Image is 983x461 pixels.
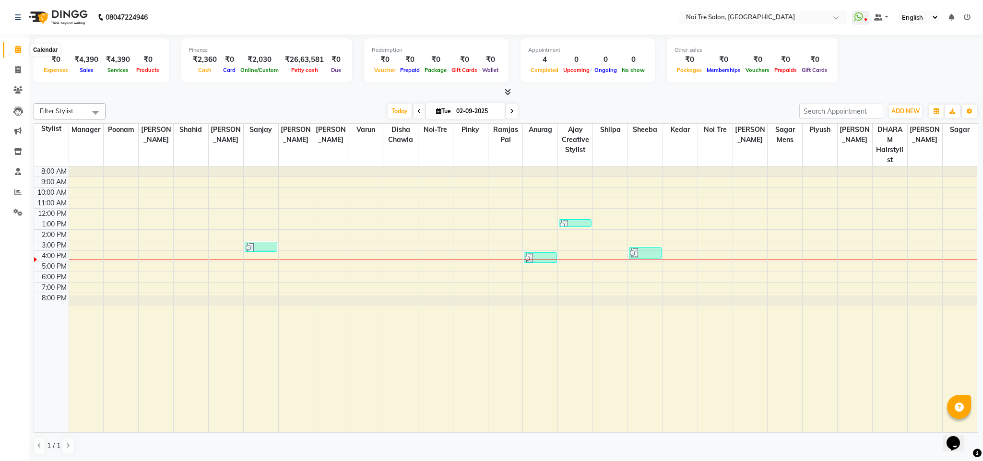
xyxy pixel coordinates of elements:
[453,124,488,136] span: Pinky
[480,54,501,65] div: ₹0
[772,67,799,73] span: Prepaids
[244,124,278,136] span: Sanjay
[449,67,480,73] span: Gift Cards
[889,105,922,118] button: ADD NEW
[40,107,73,115] span: Filter Stylist
[329,67,343,73] span: Due
[69,124,104,136] span: Manager
[449,54,480,65] div: ₹0
[41,67,71,73] span: Expenses
[40,219,69,229] div: 1:00 PM
[592,54,619,65] div: 0
[36,198,69,208] div: 11:00 AM
[40,283,69,293] div: 7:00 PM
[891,107,920,115] span: ADD NEW
[559,220,591,226] div: [PERSON_NAME], TK01, 12:55 PM-01:40 PM, Hair - Creative Artist ([DEMOGRAPHIC_DATA]) (₹1500)
[663,124,698,136] span: Kedar
[743,54,772,65] div: ₹0
[174,124,208,136] span: Shahid
[422,54,449,65] div: ₹0
[799,67,830,73] span: Gift Cards
[134,67,162,73] span: Products
[743,67,772,73] span: Vouchers
[675,54,704,65] div: ₹0
[313,124,348,146] span: [PERSON_NAME]
[733,124,768,146] span: [PERSON_NAME]
[558,124,592,156] span: Ajay Creative Stylist
[803,124,837,136] span: piyush
[24,4,90,31] img: logo
[799,54,830,65] div: ₹0
[704,54,743,65] div: ₹0
[799,104,883,118] input: Search Appointment
[189,46,344,54] div: Finance
[348,124,383,136] span: Varun
[592,67,619,73] span: Ongoing
[40,251,69,261] div: 4:00 PM
[40,240,69,250] div: 3:00 PM
[434,107,453,115] span: Tue
[675,46,830,54] div: Other sales
[772,54,799,65] div: ₹0
[561,54,592,65] div: 0
[245,242,277,251] div: jyoti, TK02, 03:00 PM-04:00 PM, PEDICURE PREMIUM-Found (₹1200)
[105,67,131,73] span: Services
[528,67,561,73] span: Completed
[698,124,733,136] span: Noi Tre
[71,54,102,65] div: ₹4,390
[593,124,628,136] span: Shilpa
[523,124,557,136] span: Anurag
[908,124,942,146] span: [PERSON_NAME]
[453,104,501,118] input: 2025-09-02
[561,67,592,73] span: Upcoming
[372,67,398,73] span: Voucher
[704,67,743,73] span: Memberships
[619,67,647,73] span: No show
[372,54,398,65] div: ₹0
[209,124,243,146] span: [PERSON_NAME]
[31,44,60,56] div: Calendar
[40,272,69,282] div: 6:00 PM
[196,67,214,73] span: Cash
[40,261,69,272] div: 5:00 PM
[398,67,422,73] span: Prepaid
[41,54,71,65] div: ₹0
[628,124,663,136] span: Sheeba
[189,54,221,65] div: ₹2,360
[372,46,501,54] div: Redemption
[943,423,973,451] iframe: chat widget
[39,166,69,177] div: 8:00 AM
[398,54,422,65] div: ₹0
[619,54,647,65] div: 0
[488,124,523,146] span: Ramjas Pal
[104,124,138,136] span: Poonam
[238,54,281,65] div: ₹2,030
[39,177,69,187] div: 9:00 AM
[328,54,344,65] div: ₹0
[528,46,647,54] div: Appointment
[47,441,60,451] span: 1 / 1
[36,188,69,198] div: 10:00 AM
[383,124,418,146] span: Disha Chawla
[36,209,69,219] div: 12:00 PM
[40,293,69,303] div: 8:00 PM
[418,124,453,136] span: Noi-Tre
[102,54,134,65] div: ₹4,390
[40,230,69,240] div: 2:00 PM
[221,54,238,65] div: ₹0
[34,124,69,134] div: Stylist
[238,67,281,73] span: Online/Custom
[873,124,907,166] span: DHARAM hairstylist
[41,46,162,54] div: Total
[134,54,162,65] div: ₹0
[524,253,556,262] div: jyoti, TK02, 04:00 PM-05:00 PM, PEDICURE PREMIUM-Found (₹1200)
[675,67,704,73] span: Packages
[221,67,238,73] span: Card
[943,124,977,136] span: Sagar
[77,67,96,73] span: Sales
[289,67,320,73] span: Petty cash
[422,67,449,73] span: Package
[838,124,872,146] span: [PERSON_NAME]
[629,248,661,259] div: aruna, TK03, 03:30 PM-04:40 PM, Threading - Eyebrow (₹60),Threading - Upperlip (₹60),Threading - ...
[388,104,412,118] span: Today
